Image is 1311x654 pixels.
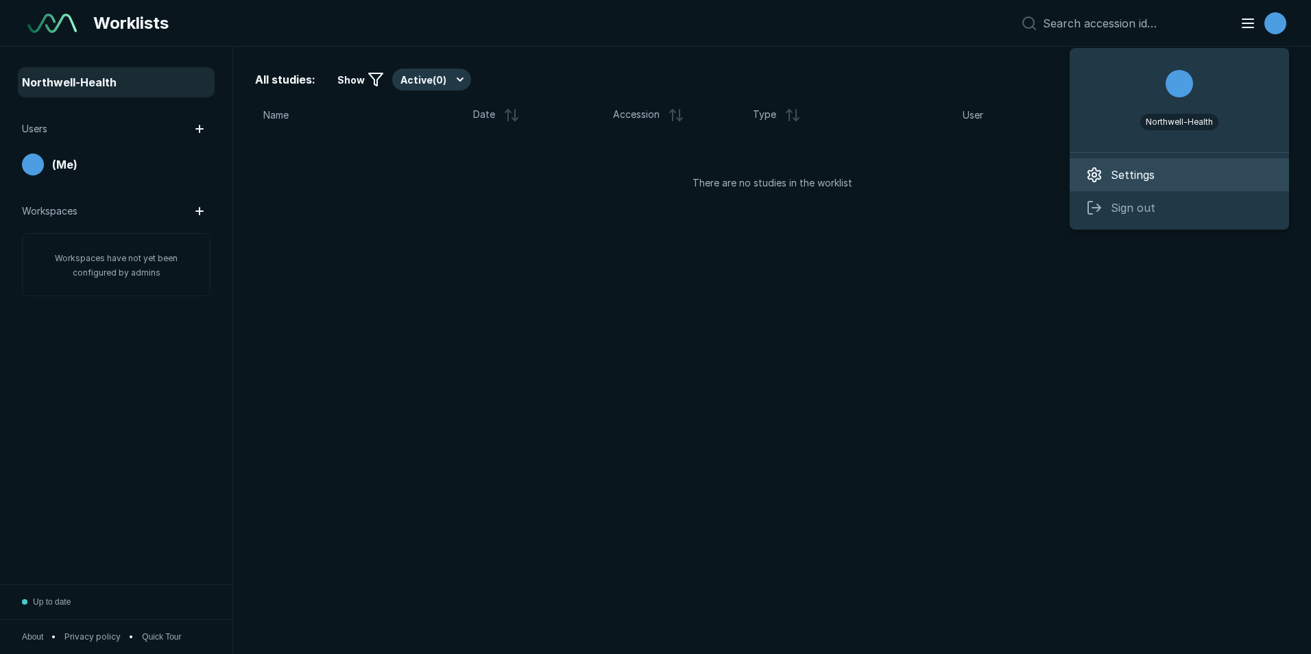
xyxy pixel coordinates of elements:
div: avatar-name [1166,70,1193,97]
button: Up to date [22,585,71,619]
span: Name [263,108,289,123]
span: User [963,108,983,123]
span: Northwell-Health [1146,116,1213,128]
span: Sign out [1111,199,1155,216]
span: Date [473,107,495,123]
span: • [51,631,56,643]
span: Workspaces [22,204,77,219]
div: avatar-name [1264,12,1286,34]
button: Active(0) [392,69,471,90]
span: • [129,631,134,643]
span: Accession [613,107,660,123]
div: avatar-name [22,154,44,175]
span: Type [753,107,776,123]
span: (Me) [52,156,77,173]
span: Worklists [93,11,169,36]
span: Northwell-Health [22,74,117,90]
span: Settings [1111,167,1155,183]
a: Northwell-Health [19,69,213,96]
img: See-Mode Logo [27,14,77,33]
span: Workspaces have not yet been configured by admins [55,253,178,278]
div: Northwell-Health [1140,114,1218,130]
span: All studies: [255,71,315,88]
span: Up to date [33,596,71,608]
a: See-Mode Logo [22,8,82,38]
span: There are no studies in the worklist [693,175,852,191]
span: Users [22,121,47,136]
button: About [22,631,43,643]
button: Quick Tour [142,631,181,643]
input: Search accession id… [1043,16,1223,30]
span: Show [337,73,365,87]
a: Privacy policy [64,631,121,643]
a: (Me) [19,151,213,178]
